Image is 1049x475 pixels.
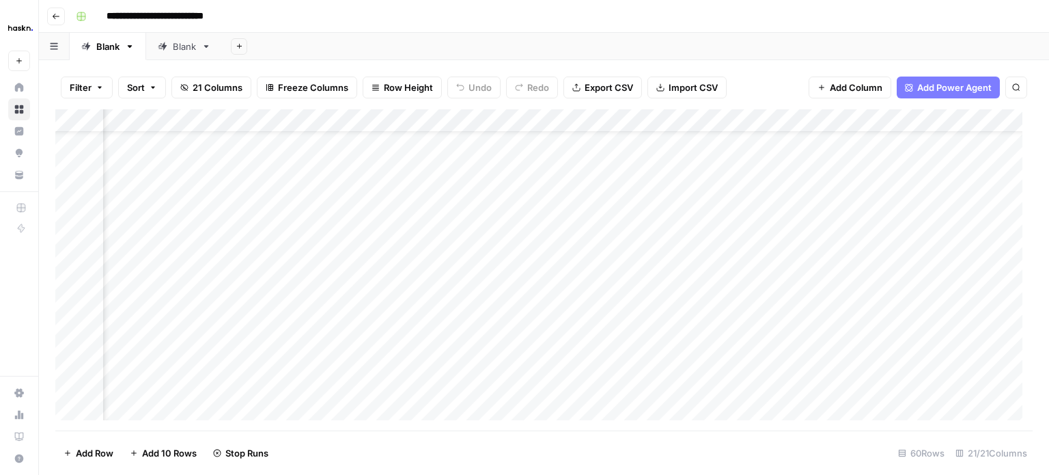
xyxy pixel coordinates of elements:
a: Learning Hub [8,426,30,448]
button: Undo [447,77,501,98]
button: Freeze Columns [257,77,357,98]
button: Sort [118,77,166,98]
button: Help + Support [8,448,30,470]
img: Haskn Logo [8,16,33,40]
button: Filter [61,77,113,98]
a: Browse [8,98,30,120]
a: Your Data [8,164,30,186]
a: Opportunities [8,142,30,164]
span: Redo [527,81,549,94]
span: Add Power Agent [917,81,992,94]
span: Add Row [76,446,113,460]
button: Add Column [809,77,891,98]
button: Export CSV [563,77,642,98]
span: 21 Columns [193,81,242,94]
span: Undo [468,81,492,94]
a: Usage [8,404,30,426]
span: Filter [70,81,92,94]
button: Add Power Agent [897,77,1000,98]
div: 21/21 Columns [950,442,1033,464]
span: Sort [127,81,145,94]
a: Settings [8,382,30,404]
button: 21 Columns [171,77,251,98]
button: Import CSV [647,77,727,98]
div: Blank [96,40,120,53]
a: Insights [8,120,30,142]
span: Export CSV [585,81,633,94]
button: Add Row [55,442,122,464]
span: Row Height [384,81,433,94]
div: Blank [173,40,196,53]
span: Freeze Columns [278,81,348,94]
span: Add Column [830,81,882,94]
button: Add 10 Rows [122,442,205,464]
button: Stop Runs [205,442,277,464]
button: Workspace: Haskn [8,11,30,45]
span: Import CSV [669,81,718,94]
button: Row Height [363,77,442,98]
button: Redo [506,77,558,98]
a: Blank [146,33,223,60]
span: Stop Runs [225,446,268,460]
a: Home [8,77,30,98]
a: Blank [70,33,146,60]
span: Add 10 Rows [142,446,197,460]
div: 60 Rows [893,442,950,464]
